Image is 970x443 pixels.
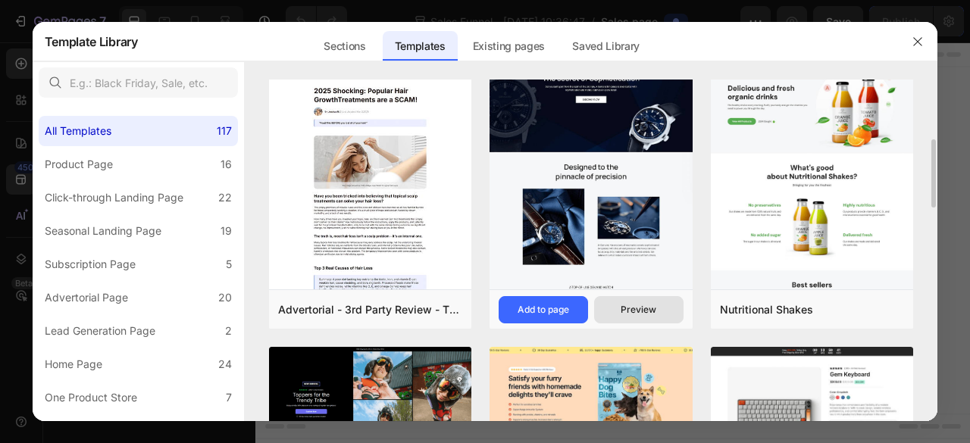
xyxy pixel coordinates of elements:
div: 7 [226,388,232,407]
div: Nutritional Shakes [720,301,813,319]
div: Advertorial Page [45,289,128,307]
div: Home Page [45,355,102,373]
div: All Templates [45,122,111,140]
button: Preview [594,296,684,323]
div: Start with Generating from URL or image [353,374,557,386]
div: Click-through Landing Page [45,189,183,207]
button: Explore templates [482,289,610,320]
div: Subscription Page [45,255,136,273]
button: Use existing page designs [300,289,473,320]
div: Preview [621,303,656,317]
div: 24 [218,355,232,373]
div: Product Page [45,155,113,173]
div: Existing pages [461,31,558,61]
div: 2 [225,322,232,340]
div: 5 [226,255,232,273]
input: E.g.: Black Friday, Sale, etc. [39,67,238,98]
div: 20 [218,289,232,307]
div: 16 [221,155,232,173]
div: Seasonal Landing Page [45,222,161,240]
div: Start building with Sections/Elements or [340,259,570,277]
div: 19 [221,222,232,240]
div: Templates [383,31,458,61]
div: Advertorial - 3rd Party Review - The Before Image - Hair Supplement [278,301,463,319]
div: One Product Store [45,388,137,407]
div: Lead Generation Page [45,322,155,340]
div: 22 [218,189,232,207]
div: Add to page [518,303,569,317]
h2: Template Library [45,22,138,61]
div: Saved Library [560,31,652,61]
div: Sections [311,31,377,61]
div: 117 [217,122,232,140]
button: Add to page [499,296,588,323]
